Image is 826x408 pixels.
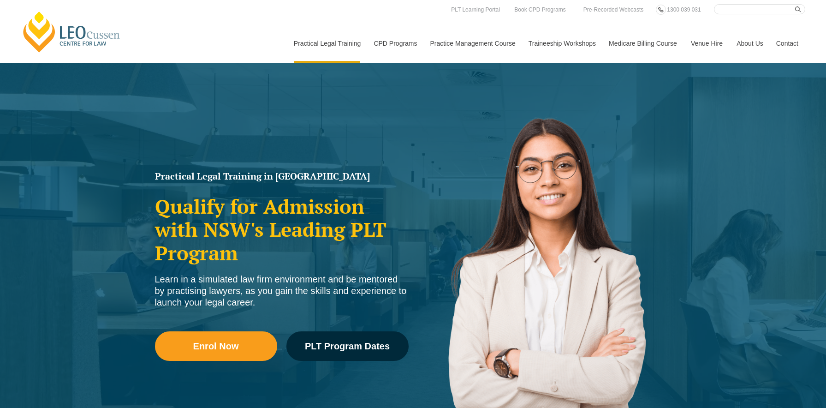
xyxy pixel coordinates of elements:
a: PLT Program Dates [286,331,409,361]
a: Venue Hire [684,24,730,63]
h2: Qualify for Admission with NSW's Leading PLT Program [155,195,409,264]
a: About Us [730,24,769,63]
a: CPD Programs [367,24,423,63]
div: Learn in a simulated law firm environment and be mentored by practising lawyers, as you gain the ... [155,274,409,308]
a: PLT Learning Portal [449,5,502,15]
a: Book CPD Programs [512,5,568,15]
a: [PERSON_NAME] Centre for Law [21,10,123,54]
a: Contact [769,24,805,63]
h1: Practical Legal Training in [GEOGRAPHIC_DATA] [155,172,409,181]
span: 1300 039 031 [667,6,701,13]
a: Practical Legal Training [287,24,367,63]
span: PLT Program Dates [305,342,390,351]
span: Enrol Now [193,342,239,351]
a: 1300 039 031 [665,5,703,15]
a: Medicare Billing Course [602,24,684,63]
iframe: LiveChat chat widget [764,346,803,385]
a: Enrol Now [155,331,277,361]
a: Traineeship Workshops [522,24,602,63]
a: Pre-Recorded Webcasts [581,5,646,15]
a: Practice Management Course [423,24,522,63]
